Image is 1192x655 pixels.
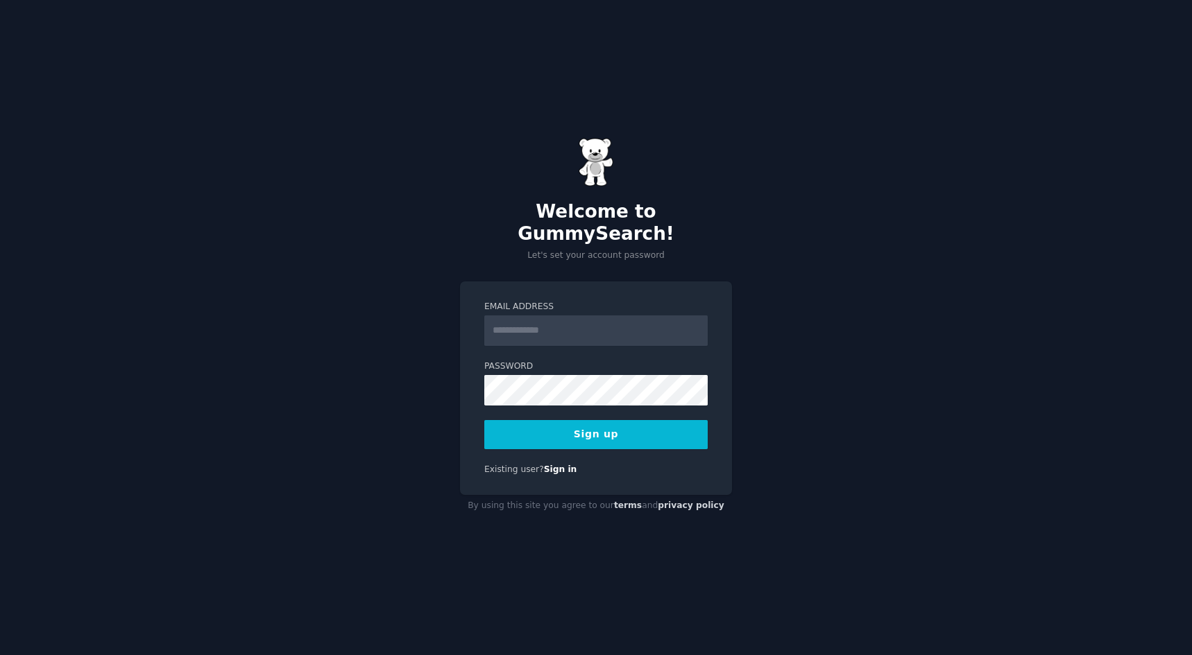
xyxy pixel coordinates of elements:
label: Email Address [484,301,708,313]
img: Gummy Bear [579,138,613,186]
h2: Welcome to GummySearch! [460,201,732,245]
a: privacy policy [658,500,724,510]
span: Existing user? [484,464,544,474]
a: Sign in [544,464,577,474]
p: Let's set your account password [460,250,732,262]
button: Sign up [484,420,708,449]
label: Password [484,360,708,373]
a: terms [614,500,642,510]
div: By using this site you agree to our and [460,495,732,517]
